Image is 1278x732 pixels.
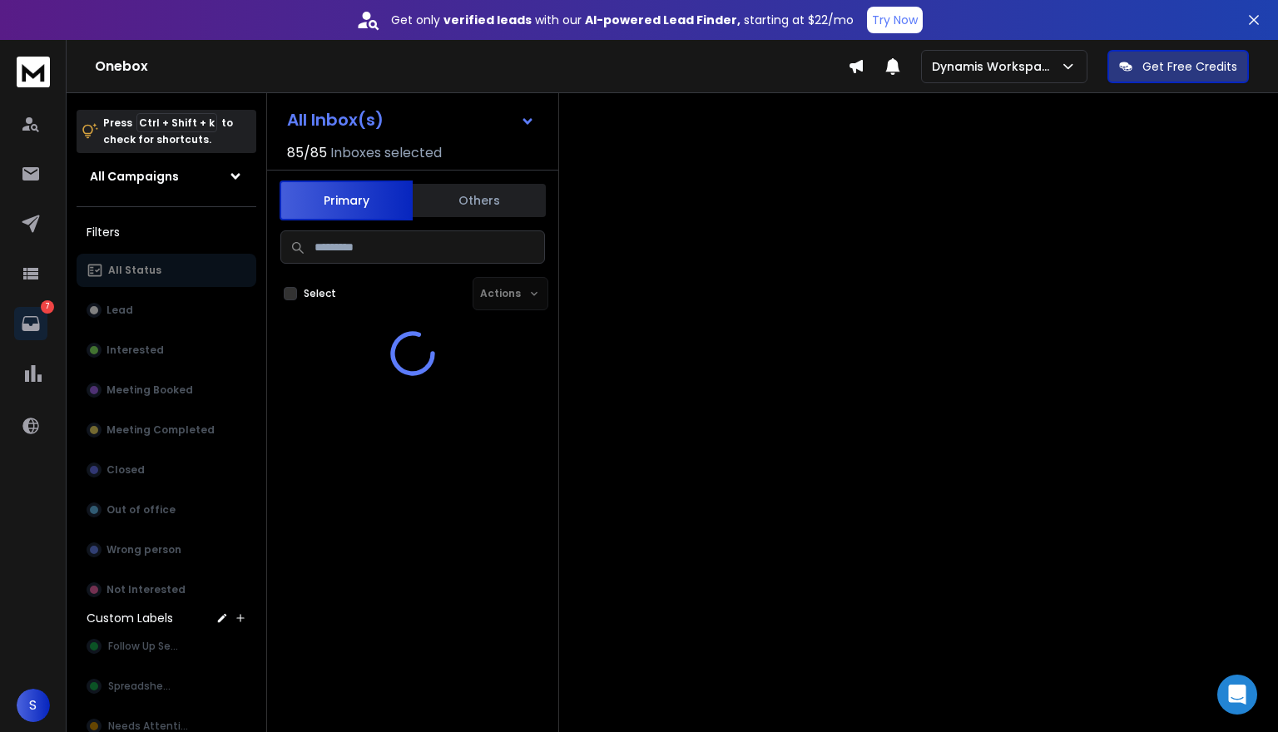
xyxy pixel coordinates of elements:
[41,300,54,314] p: 7
[585,12,741,28] strong: AI-powered Lead Finder,
[1107,50,1249,83] button: Get Free Credits
[280,181,413,220] button: Primary
[391,12,854,28] p: Get only with our starting at $22/mo
[413,182,546,219] button: Others
[17,689,50,722] button: S
[274,103,548,136] button: All Inbox(s)
[872,12,918,28] p: Try Now
[77,160,256,193] button: All Campaigns
[304,287,336,300] label: Select
[77,220,256,244] h3: Filters
[287,111,384,128] h1: All Inbox(s)
[1217,675,1257,715] div: Open Intercom Messenger
[330,143,442,163] h3: Inboxes selected
[17,57,50,87] img: logo
[136,113,217,132] span: Ctrl + Shift + k
[932,58,1060,75] p: Dynamis Workspace
[90,168,179,185] h1: All Campaigns
[443,12,532,28] strong: verified leads
[1142,58,1237,75] p: Get Free Credits
[87,610,173,626] h3: Custom Labels
[867,7,923,33] button: Try Now
[95,57,848,77] h1: Onebox
[287,143,327,163] span: 85 / 85
[14,307,47,340] a: 7
[103,115,233,148] p: Press to check for shortcuts.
